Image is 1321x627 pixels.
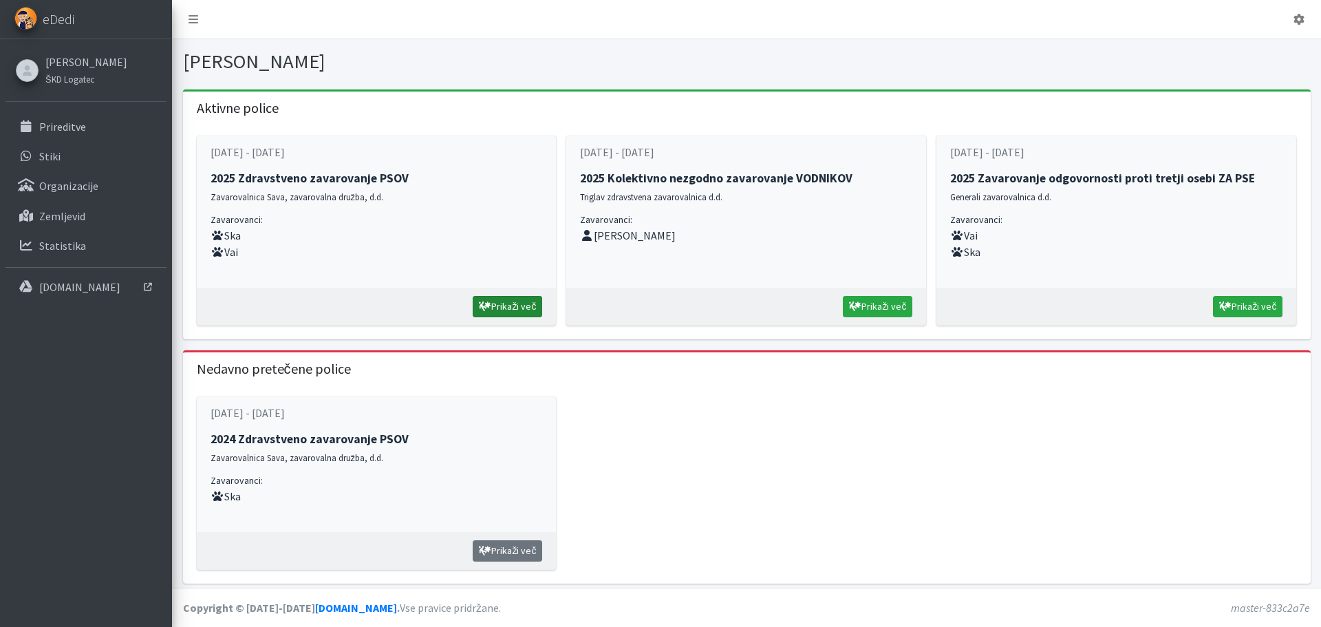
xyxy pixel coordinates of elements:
[39,209,85,223] p: Zemljevid
[950,191,1051,202] small: Generali zavarovalnica d.d.
[950,213,1282,227] p: Zavarovanci:
[211,191,383,202] small: Zavarovalnica Sava, zavarovalna družba, d.d.
[473,296,542,317] a: Prikaži več
[950,144,1282,160] p: [DATE] - [DATE]
[45,74,94,85] small: ŠKD Logatec
[39,179,98,193] p: Organizacije
[211,144,543,160] p: [DATE] - [DATE]
[6,142,167,170] a: Stiki
[580,171,852,186] strong: 2025 Kolektivno nezgodno zavarovanje VODNIKOV
[1213,296,1282,317] a: Prikaži več
[183,352,1311,385] h5: Nedavno pretečene police
[315,601,397,615] a: [DOMAIN_NAME]
[1231,601,1310,615] em: master-833c2a7e
[6,273,167,301] a: [DOMAIN_NAME]
[950,244,1282,260] li: Ska
[843,296,912,317] a: Prikaži več
[172,588,1321,627] footer: Vse pravice pridržane.
[950,227,1282,244] li: Vai
[211,432,409,447] strong: 2024 Zdravstveno zavarovanje PSOV
[39,120,86,134] p: Prireditve
[211,488,543,504] li: Ska
[211,474,543,488] p: Zavarovanci:
[211,244,543,260] li: Vai
[43,9,74,30] span: eDedi
[183,601,400,615] strong: Copyright © [DATE]-[DATE] .
[473,540,542,562] a: Prikaži več
[183,92,1311,125] h5: Aktivne police
[211,452,383,463] small: Zavarovalnica Sava, zavarovalna družba, d.d.
[211,405,543,421] p: [DATE] - [DATE]
[6,202,167,230] a: Zemljevid
[183,50,742,74] h1: [PERSON_NAME]
[580,144,912,160] p: [DATE] - [DATE]
[211,171,409,186] strong: 2025 Zdravstveno zavarovanje PSOV
[39,239,86,253] p: Statistika
[45,54,127,70] a: [PERSON_NAME]
[14,7,37,30] img: eDedi
[45,70,127,87] a: ŠKD Logatec
[6,113,167,140] a: Prireditve
[580,191,722,202] small: Triglav zdravstvena zavarovalnica d.d.
[6,232,167,259] a: Statistika
[6,172,167,200] a: Organizacije
[211,227,543,244] li: Ska
[39,149,61,163] p: Stiki
[211,213,543,227] p: Zavarovanci:
[950,171,1255,186] strong: 2025 Zavarovanje odgovornosti proti tretji osebi ZA PSE
[580,213,912,227] p: Zavarovanci:
[39,280,120,294] p: [DOMAIN_NAME]
[580,227,912,244] li: [PERSON_NAME]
